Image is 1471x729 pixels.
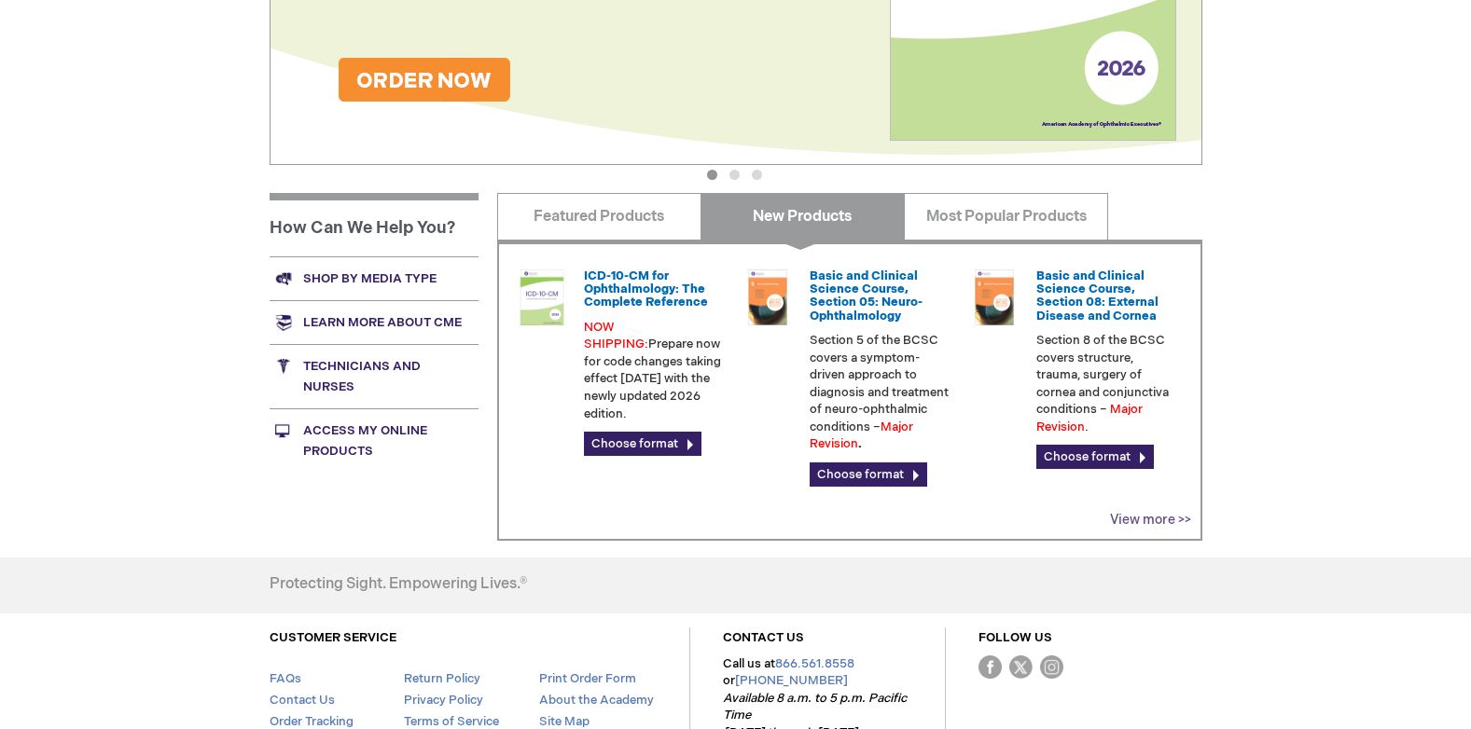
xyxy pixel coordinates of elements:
p: Section 5 of the BCSC covers a symptom-driven approach to diagnosis and treatment of neuro-ophtha... [810,332,951,453]
strong: . [858,436,862,451]
button: 1 of 3 [707,170,717,180]
a: Choose format [1036,445,1154,469]
a: Technicians and nurses [270,344,479,408]
a: FOLLOW US [978,630,1052,645]
img: instagram [1040,655,1063,679]
a: Learn more about CME [270,300,479,344]
a: Most Popular Products [904,193,1108,240]
a: Basic and Clinical Science Course, Section 05: Neuro-Ophthalmology [810,268,923,323]
a: CONTACT US [723,630,804,645]
a: Access My Online Products [270,408,479,473]
h4: Protecting Sight. Empowering Lives.® [270,576,527,593]
a: Site Map [539,714,590,729]
a: ICD-10-CM for Ophthalmology: The Complete Reference [584,268,708,310]
font: Major Revision [810,420,913,452]
button: 3 of 3 [752,170,762,180]
img: Facebook [978,655,1002,679]
a: Contact Us [270,693,335,708]
a: Return Policy [404,671,480,686]
a: Privacy Policy [404,693,483,708]
img: 0120008u_42.png [514,269,570,325]
button: 2 of 3 [729,170,740,180]
p: Prepare now for code changes taking effect [DATE] with the newly updated 2026 edition. [584,319,726,422]
a: Choose format [584,432,701,456]
a: Print Order Form [539,671,636,686]
a: Featured Products [497,193,701,240]
a: Choose format [810,462,927,487]
a: Terms of Service [404,714,499,729]
a: Order Tracking [270,714,354,729]
a: FAQs [270,671,301,686]
a: [PHONE_NUMBER] [735,673,848,688]
a: 866.561.8558 [775,656,854,671]
a: Basic and Clinical Science Course, Section 08: External Disease and Cornea [1036,268,1159,323]
a: New Products [701,193,905,240]
img: 02850083u_45.png [966,269,1022,325]
font: Major Revision [1036,402,1143,434]
a: About the Academy [539,693,654,708]
img: Twitter [1009,655,1033,679]
a: View more >> [1110,512,1191,528]
img: 02850053u_45.png [740,269,796,325]
a: CUSTOMER SERVICE [270,630,396,645]
p: Section 8 of the BCSC covers structure, trauma, surgery of cornea and conjunctiva conditions – . [1036,332,1178,435]
h1: How Can We Help You? [270,193,479,256]
a: Shop by media type [270,256,479,300]
font: NOW SHIPPING: [584,320,648,352]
